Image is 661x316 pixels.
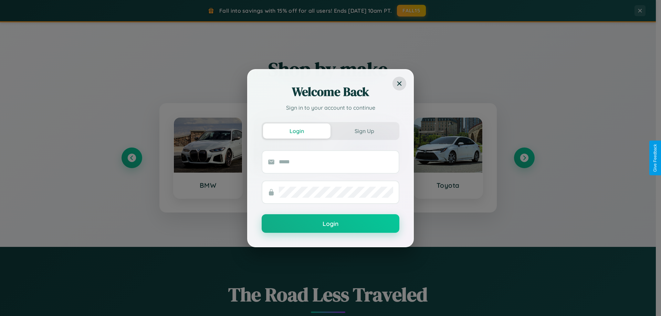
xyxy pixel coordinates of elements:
p: Sign in to your account to continue [262,103,399,112]
div: Give Feedback [653,144,658,172]
h2: Welcome Back [262,84,399,100]
button: Login [262,214,399,233]
button: Login [263,123,330,139]
button: Sign Up [330,123,398,139]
